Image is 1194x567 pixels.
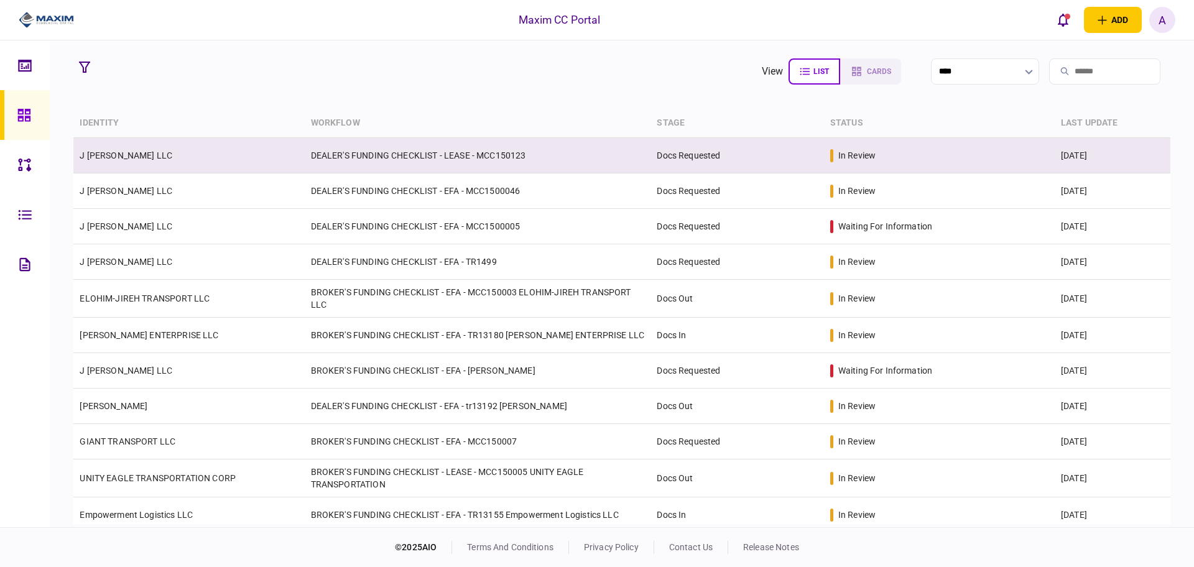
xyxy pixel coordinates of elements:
[80,366,172,376] a: J [PERSON_NAME] LLC
[838,472,876,484] div: in review
[467,542,553,552] a: terms and conditions
[650,318,823,353] td: Docs In
[789,58,840,85] button: list
[1055,318,1170,353] td: [DATE]
[650,244,823,280] td: Docs Requested
[305,173,651,209] td: DEALER'S FUNDING CHECKLIST - EFA - MCC1500046
[80,186,172,196] a: J [PERSON_NAME] LLC
[80,293,210,303] a: ELOHIM-JIREH TRANSPORT LLC
[650,424,823,459] td: Docs Requested
[669,542,713,552] a: contact us
[1055,497,1170,533] td: [DATE]
[1055,209,1170,244] td: [DATE]
[305,318,651,353] td: BROKER'S FUNDING CHECKLIST - EFA - TR13180 [PERSON_NAME] ENTERPRISE LLC
[80,330,218,340] a: [PERSON_NAME] ENTERPRISE LLC
[80,221,172,231] a: J [PERSON_NAME] LLC
[650,173,823,209] td: Docs Requested
[305,109,651,138] th: workflow
[1055,353,1170,389] td: [DATE]
[73,109,304,138] th: identity
[584,542,639,552] a: privacy policy
[305,424,651,459] td: BROKER'S FUNDING CHECKLIST - EFA - MCC150007
[838,329,876,341] div: in review
[650,280,823,318] td: Docs Out
[838,185,876,197] div: in review
[80,510,193,520] a: Empowerment Logistics LLC
[840,58,901,85] button: cards
[19,11,74,29] img: client company logo
[838,509,876,521] div: in review
[1055,244,1170,280] td: [DATE]
[1084,7,1142,33] button: open adding identity options
[305,459,651,497] td: BROKER'S FUNDING CHECKLIST - LEASE - MCC150005 UNITY EAGLE TRANSPORTATION
[867,67,891,76] span: cards
[650,138,823,173] td: Docs Requested
[305,280,651,318] td: BROKER'S FUNDING CHECKLIST - EFA - MCC150003 ELOHIM-JIREH TRANSPORT LLC
[80,150,172,160] a: J [PERSON_NAME] LLC
[838,220,932,233] div: waiting for information
[1055,173,1170,209] td: [DATE]
[1055,109,1170,138] th: last update
[305,353,651,389] td: BROKER'S FUNDING CHECKLIST - EFA - [PERSON_NAME]
[650,209,823,244] td: Docs Requested
[650,389,823,424] td: Docs Out
[650,353,823,389] td: Docs Requested
[1149,7,1175,33] button: A
[305,244,651,280] td: DEALER'S FUNDING CHECKLIST - EFA - TR1499
[305,209,651,244] td: DEALER'S FUNDING CHECKLIST - EFA - MCC1500005
[1055,459,1170,497] td: [DATE]
[650,459,823,497] td: Docs Out
[305,497,651,533] td: BROKER'S FUNDING CHECKLIST - EFA - TR13155 Empowerment Logistics LLC
[813,67,829,76] span: list
[650,109,823,138] th: stage
[838,292,876,305] div: in review
[838,400,876,412] div: in review
[1055,138,1170,173] td: [DATE]
[743,542,799,552] a: release notes
[762,64,784,79] div: view
[650,497,823,533] td: Docs In
[1055,389,1170,424] td: [DATE]
[80,257,172,267] a: J [PERSON_NAME] LLC
[395,541,452,554] div: © 2025 AIO
[838,256,876,268] div: in review
[838,435,876,448] div: in review
[305,389,651,424] td: DEALER'S FUNDING CHECKLIST - EFA - tr13192 [PERSON_NAME]
[519,12,601,28] div: Maxim CC Portal
[838,149,876,162] div: in review
[838,364,932,377] div: waiting for information
[305,138,651,173] td: DEALER'S FUNDING CHECKLIST - LEASE - MCC150123
[824,109,1055,138] th: status
[80,473,236,483] a: UNITY EAGLE TRANSPORTATION CORP
[1050,7,1076,33] button: open notifications list
[80,436,175,446] a: GIANT TRANSPORT LLC
[1055,280,1170,318] td: [DATE]
[1055,424,1170,459] td: [DATE]
[80,401,147,411] a: [PERSON_NAME]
